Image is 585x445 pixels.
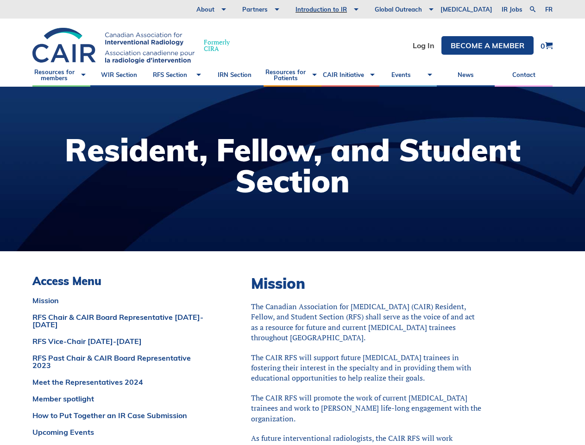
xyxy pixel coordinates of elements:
[437,64,495,87] a: News
[206,64,264,87] a: IRN Section
[251,301,483,343] p: The Canadian Association for [MEDICAL_DATA] (CAIR) Resident, Fellow, and Student Section (RFS) sh...
[495,64,553,87] a: Contact
[148,64,206,87] a: RFS Section
[32,64,90,87] a: Resources for members
[32,337,205,345] a: RFS Vice-Chair [DATE]-[DATE]
[32,395,205,402] a: Member spotlight
[32,274,205,288] h3: Access Menu
[32,354,205,369] a: RFS Past Chair & CAIR Board Representative 2023
[413,42,434,49] a: Log In
[32,313,205,328] a: RFS Chair & CAIR Board Representative [DATE]-[DATE]
[251,393,483,424] p: The CAIR RFS will promote the work of current [MEDICAL_DATA] trainees and work to [PERSON_NAME] l...
[264,64,321,87] a: Resources for Patients
[541,42,553,50] a: 0
[321,64,379,87] a: CAIR Initiative
[251,352,483,383] p: The CAIR RFS will support future [MEDICAL_DATA] trainees in fostering their interest in the speci...
[441,36,534,55] a: Become a member
[90,64,148,87] a: WIR Section
[32,297,205,304] a: Mission
[32,412,205,419] a: How to Put Together an IR Case Submission
[204,39,230,52] span: Formerly CIRA
[32,28,239,64] a: FormerlyCIRA
[32,378,205,386] a: Meet the Representatives 2024
[379,64,437,87] a: Events
[545,6,553,13] a: fr
[9,134,576,197] h1: Resident, Fellow, and Student Section
[32,428,205,436] a: Upcoming Events
[32,28,195,64] img: CIRA
[251,274,483,292] h2: Mission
